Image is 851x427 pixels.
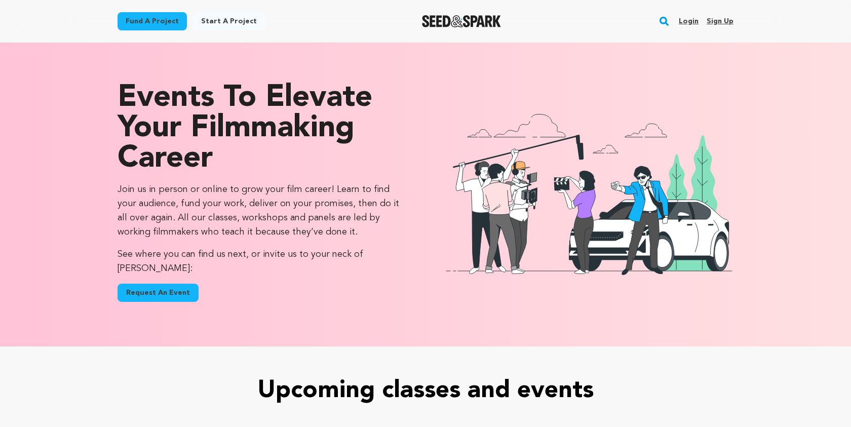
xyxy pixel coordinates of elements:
p: See where you can find us next, or invite us to your neck of [PERSON_NAME]: [118,247,405,276]
a: Login [679,13,699,29]
p: Join us in person or online to grow your film career! Learn to find your audience, fund your work... [118,182,405,239]
a: Sign up [707,13,733,29]
img: event illustration [446,83,733,306]
p: Upcoming classes and events [118,379,733,403]
img: Seed&Spark Logo Dark Mode [422,15,501,27]
a: Start a project [193,12,265,30]
button: Request An Event [118,284,199,302]
p: Events to elevate your filmmaking career [118,83,405,174]
a: Fund a project [118,12,187,30]
a: Seed&Spark Homepage [422,15,501,27]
